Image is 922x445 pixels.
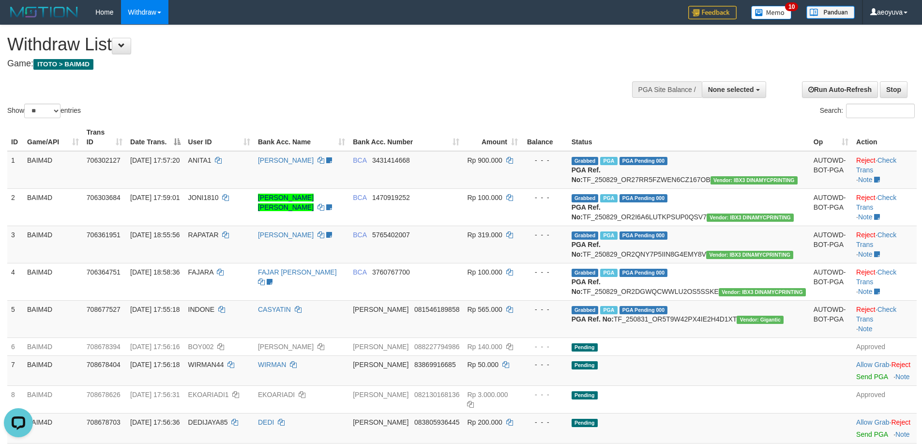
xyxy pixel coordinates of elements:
span: Marked by aeoyuva [600,269,617,277]
div: - - - [526,267,564,277]
td: Approved [852,338,917,355]
td: · · [852,188,917,226]
td: TF_250829_OR27RR5FZWEN6CZ167OB [568,151,810,189]
span: [DATE] 18:58:36 [130,268,180,276]
span: [PERSON_NAME] [353,306,408,313]
a: Check Trans [856,306,896,323]
span: Pending [572,361,598,369]
span: 708678703 [87,418,121,426]
th: Amount: activate to sort column ascending [463,123,521,151]
th: Trans ID: activate to sort column ascending [83,123,126,151]
span: Rp 50.000 [467,361,499,368]
div: - - - [526,305,564,314]
span: Vendor URL: https://order2.1velocity.biz [719,288,806,296]
span: Rp 3.000.000 [467,391,508,399]
span: Marked by aeoyuva [600,157,617,165]
span: Copy 5765402007 to clipboard [372,231,410,239]
span: INDONE [188,306,214,313]
span: PGA Pending [620,231,668,240]
td: · [852,355,917,385]
span: Copy 83869916685 to clipboard [414,361,456,368]
td: BAIM4D [23,355,83,385]
a: Reject [891,361,910,368]
span: BCA [353,231,366,239]
th: User ID: activate to sort column ascending [184,123,254,151]
a: Send PGA [856,430,888,438]
span: Rp 565.000 [467,306,502,313]
h4: Game: [7,59,605,69]
span: Copy 083805936445 to clipboard [414,418,459,426]
td: TF_250829_OR2DGWQCWWLU2OS5SSKE [568,263,810,300]
span: Pending [572,391,598,399]
span: Vendor URL: https://order2.1velocity.biz [710,176,798,184]
span: [PERSON_NAME] [353,418,408,426]
span: Grabbed [572,306,599,314]
span: ANITA1 [188,156,212,164]
span: [PERSON_NAME] [353,391,408,399]
td: AUTOWD-BOT-PGA [810,263,852,300]
a: Check Trans [856,268,896,286]
td: BAIM4D [23,413,83,443]
th: ID [7,123,23,151]
input: Search: [846,104,915,118]
a: Allow Grab [856,418,889,426]
a: EKOARIADI [258,391,295,399]
span: [PERSON_NAME] [353,343,408,351]
span: BOY002 [188,343,214,351]
a: Send PGA [856,373,888,381]
span: · [856,418,891,426]
span: Grabbed [572,231,599,240]
span: Rp 200.000 [467,418,502,426]
span: [DATE] 17:56:36 [130,418,180,426]
span: Rp 319.000 [467,231,502,239]
th: Action [852,123,917,151]
a: Check Trans [856,231,896,248]
td: 4 [7,263,23,300]
div: - - - [526,230,564,240]
span: [DATE] 17:56:18 [130,361,180,368]
th: Date Trans.: activate to sort column descending [126,123,184,151]
img: panduan.png [806,6,855,19]
span: BCA [353,194,366,201]
span: Rp 900.000 [467,156,502,164]
a: Reject [856,268,876,276]
td: 2 [7,188,23,226]
td: · [852,413,917,443]
a: Reject [856,231,876,239]
td: BAIM4D [23,151,83,189]
td: 7 [7,355,23,385]
a: Stop [880,81,907,98]
span: Marked by aeoyuva [600,194,617,202]
a: FAJAR [PERSON_NAME] [258,268,337,276]
a: Allow Grab [856,361,889,368]
span: Copy 082130168136 to clipboard [414,391,459,399]
span: Grabbed [572,157,599,165]
span: [DATE] 17:59:01 [130,194,180,201]
span: Grabbed [572,194,599,202]
td: 8 [7,385,23,413]
b: PGA Ref. No: [572,166,601,184]
a: CASYATIN [258,306,291,313]
div: - - - [526,342,564,352]
label: Show entries [7,104,81,118]
div: - - - [526,360,564,369]
div: - - - [526,417,564,427]
span: ITOTO > BAIM4D [33,59,93,70]
span: Rp 100.000 [467,268,502,276]
img: MOTION_logo.png [7,5,81,19]
td: 5 [7,300,23,338]
td: BAIM4D [23,338,83,355]
span: Vendor URL: https://order5.1velocity.biz [737,316,784,324]
th: Status [568,123,810,151]
span: [DATE] 17:55:18 [130,306,180,313]
div: - - - [526,390,564,399]
a: Reject [856,156,876,164]
span: DEDIJAYA85 [188,418,228,426]
a: Reject [856,194,876,201]
span: 706361951 [87,231,121,239]
span: Marked by aeoriva [600,306,617,314]
span: None selected [708,86,754,93]
div: PGA Site Balance / [632,81,702,98]
a: DEDI [258,418,274,426]
span: 706303684 [87,194,121,201]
